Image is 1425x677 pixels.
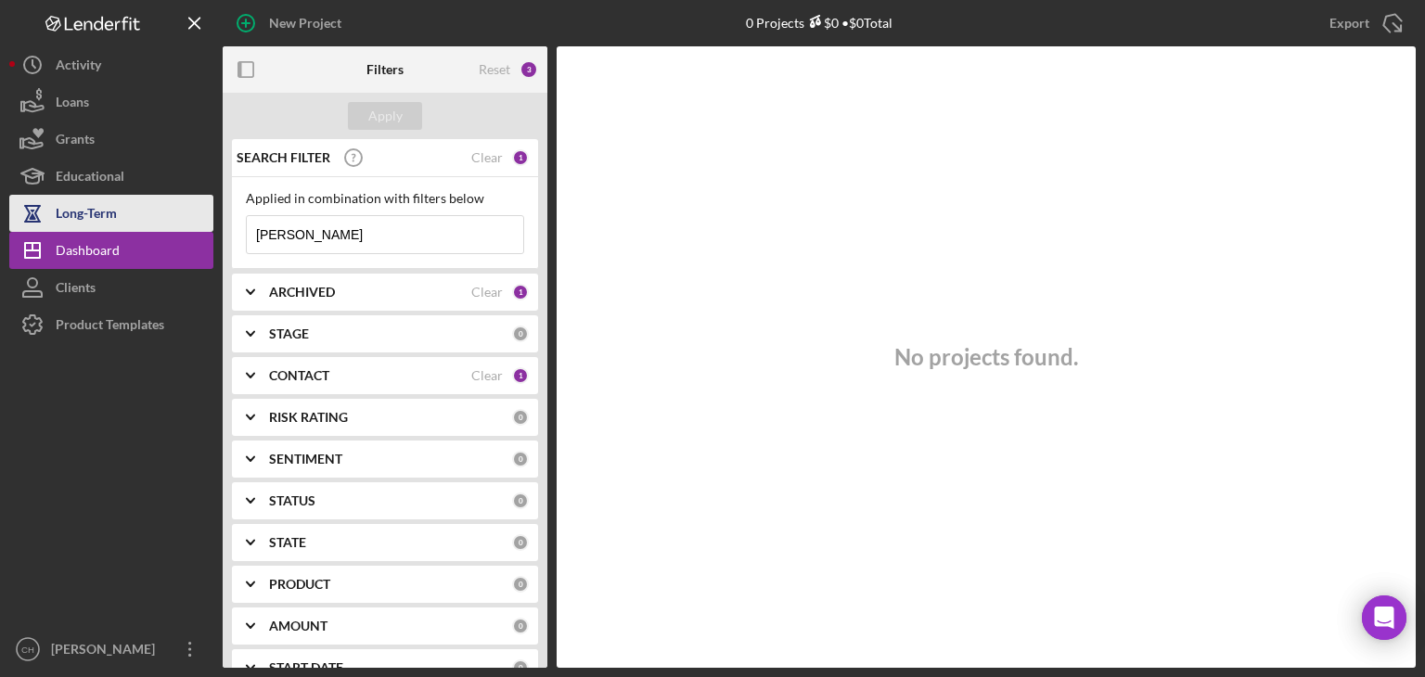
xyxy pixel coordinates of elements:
[479,62,510,77] div: Reset
[9,83,213,121] button: Loans
[520,60,538,79] div: 3
[512,618,529,634] div: 0
[56,306,164,348] div: Product Templates
[9,121,213,158] button: Grants
[269,368,329,383] b: CONTACT
[512,659,529,676] div: 0
[269,452,342,466] b: SENTIMENT
[512,326,529,342] div: 0
[471,368,503,383] div: Clear
[9,46,213,83] button: Activity
[269,619,327,633] b: AMOUNT
[348,102,422,130] button: Apply
[1311,5,1416,42] button: Export
[21,645,34,655] text: CH
[56,83,89,125] div: Loans
[894,344,1078,370] h3: No projects found.
[512,576,529,593] div: 0
[56,121,95,162] div: Grants
[9,306,213,343] button: Product Templates
[269,577,330,592] b: PRODUCT
[56,195,117,236] div: Long-Term
[269,535,306,550] b: STATE
[56,158,124,199] div: Educational
[1329,5,1369,42] div: Export
[269,493,315,508] b: STATUS
[512,451,529,467] div: 0
[9,158,213,195] button: Educational
[246,191,524,206] div: Applied in combination with filters below
[512,149,529,166] div: 1
[269,5,341,42] div: New Project
[56,46,101,88] div: Activity
[46,631,167,672] div: [PERSON_NAME]
[9,232,213,269] button: Dashboard
[269,410,348,425] b: RISK RATING
[1362,595,1406,640] div: Open Intercom Messenger
[366,62,404,77] b: Filters
[746,15,892,31] div: 0 Projects • $0 Total
[9,631,213,668] button: CH[PERSON_NAME]
[269,326,309,341] b: STAGE
[56,232,120,274] div: Dashboard
[512,284,529,300] div: 1
[471,285,503,300] div: Clear
[223,5,360,42] button: New Project
[512,367,529,384] div: 1
[512,534,529,551] div: 0
[368,102,403,130] div: Apply
[9,269,213,306] button: Clients
[237,150,330,165] b: SEARCH FILTER
[269,285,335,300] b: ARCHIVED
[512,409,529,426] div: 0
[512,492,529,509] div: 0
[56,269,96,311] div: Clients
[269,660,343,675] b: START DATE
[471,150,503,165] div: Clear
[9,195,213,232] button: Long-Term
[804,15,839,31] div: $0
